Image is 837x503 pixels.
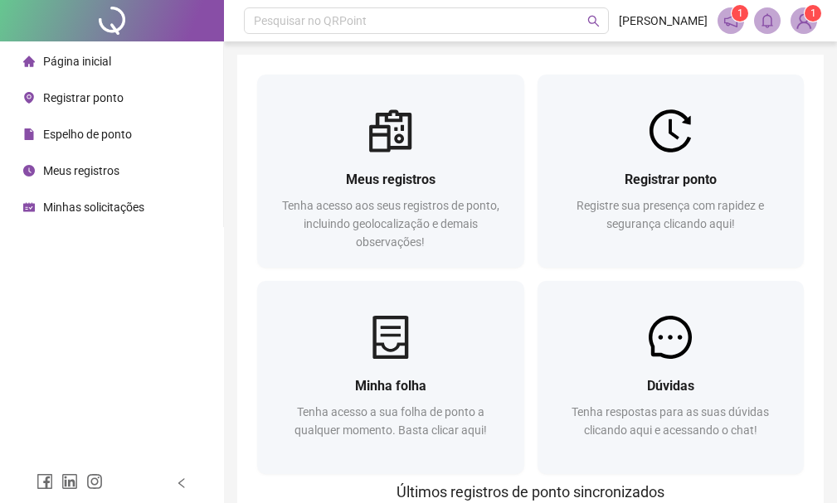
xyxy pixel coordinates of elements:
span: instagram [86,473,103,490]
span: Dúvidas [647,378,694,394]
a: DúvidasTenha respostas para as suas dúvidas clicando aqui e acessando o chat! [538,281,805,474]
span: Registre sua presença com rapidez e segurança clicando aqui! [577,199,764,230]
span: Página inicial [43,55,111,68]
a: Meus registrosTenha acesso aos seus registros de ponto, incluindo geolocalização e demais observa... [257,75,524,268]
sup: Atualize o seu contato no menu Meus Dados [805,5,821,22]
span: Registrar ponto [43,91,124,104]
span: Espelho de ponto [43,128,132,141]
span: file [23,128,35,140]
span: Tenha acesso a sua folha de ponto a qualquer momento. Basta clicar aqui! [294,405,487,437]
span: Últimos registros de ponto sincronizados [397,483,664,501]
span: 1 [737,7,743,19]
span: home [23,56,35,67]
span: bell [760,13,775,28]
span: Registrar ponto [625,172,717,187]
span: facebook [36,473,53,490]
span: 1 [810,7,816,19]
span: Tenha respostas para as suas dúvidas clicando aqui e acessando o chat! [572,405,769,437]
span: Meus registros [43,164,119,177]
span: Meus registros [346,172,436,187]
span: schedule [23,201,35,213]
img: 89839 [791,8,816,33]
span: search [587,15,600,27]
span: Tenha acesso aos seus registros de ponto, incluindo geolocalização e demais observações! [282,199,499,249]
a: Minha folhaTenha acesso a sua folha de ponto a qualquer momento. Basta clicar aqui! [257,281,524,474]
span: environment [23,92,35,104]
span: linkedin [61,473,78,490]
span: left [176,477,187,489]
span: clock-circle [23,165,35,177]
a: Registrar pontoRegistre sua presença com rapidez e segurança clicando aqui! [538,75,805,268]
span: [PERSON_NAME] [619,12,708,30]
span: notification [723,13,738,28]
span: Minhas solicitações [43,201,144,214]
span: Minha folha [355,378,426,394]
sup: 1 [732,5,748,22]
